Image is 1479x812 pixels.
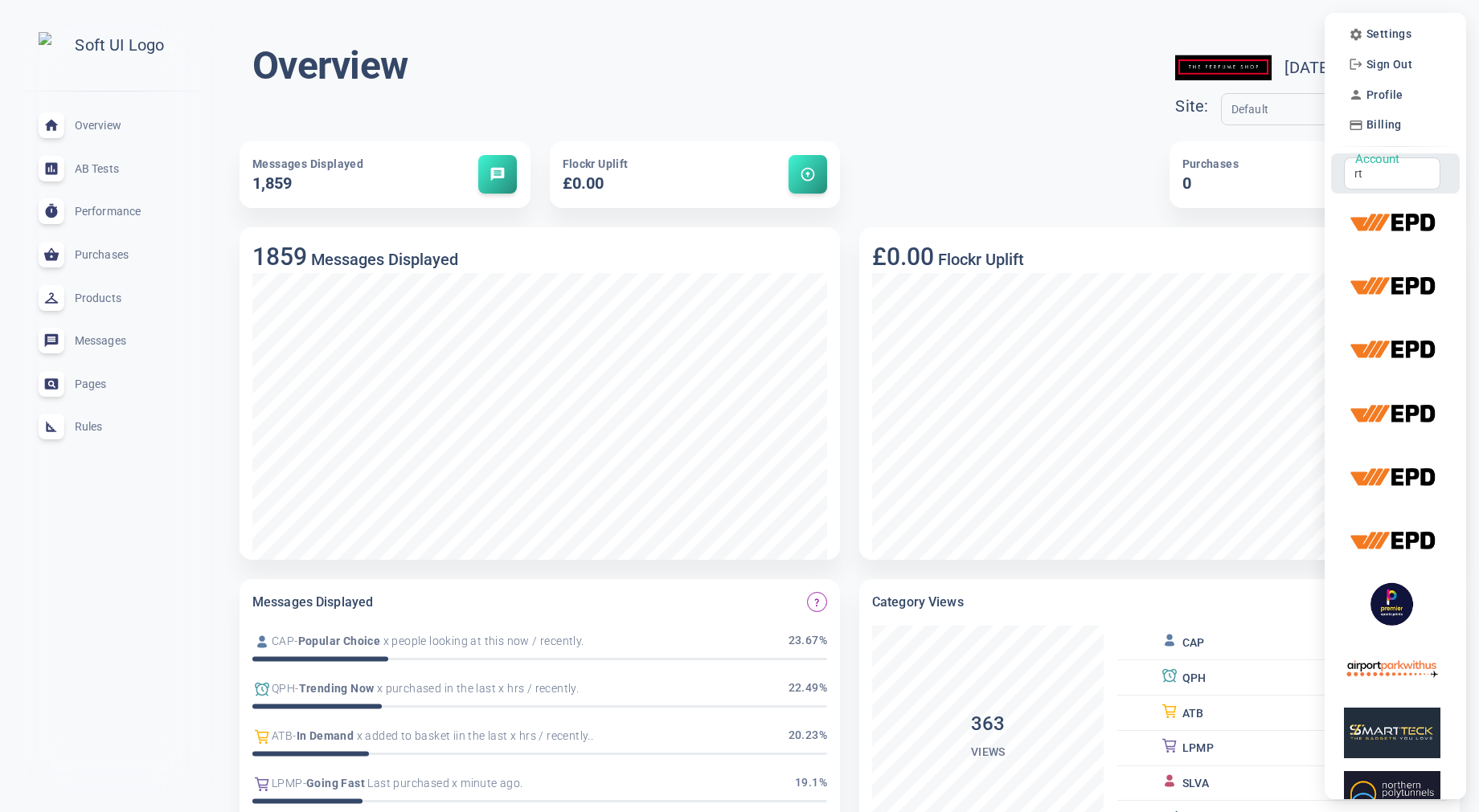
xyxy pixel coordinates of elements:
[1344,84,1408,106] button: Profile
[1344,389,1440,439] img: excavatorpartsdirect
[1344,198,1440,248] img: excavatorpartsdirect
[1344,708,1440,758] img: smartteck
[1366,118,1402,132] span: Billing
[1344,643,1440,694] img: airportparkwithus
[1344,516,1440,566] img: excavatorpartsdirect
[1344,23,1416,46] button: Settings
[1344,53,1417,75] button: Sign Out
[1366,27,1411,41] span: Settings
[1344,324,1440,375] img: excavatorpartsdirect
[1355,150,1400,168] label: Account
[1344,261,1440,312] img: excavatorpartsdirect
[1366,58,1412,71] span: Sign Out
[1344,580,1440,630] img: premiersportsprints
[1366,88,1403,102] span: Profile
[1344,452,1440,503] img: excavatorpartsdirect
[1344,114,1407,137] button: Billing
